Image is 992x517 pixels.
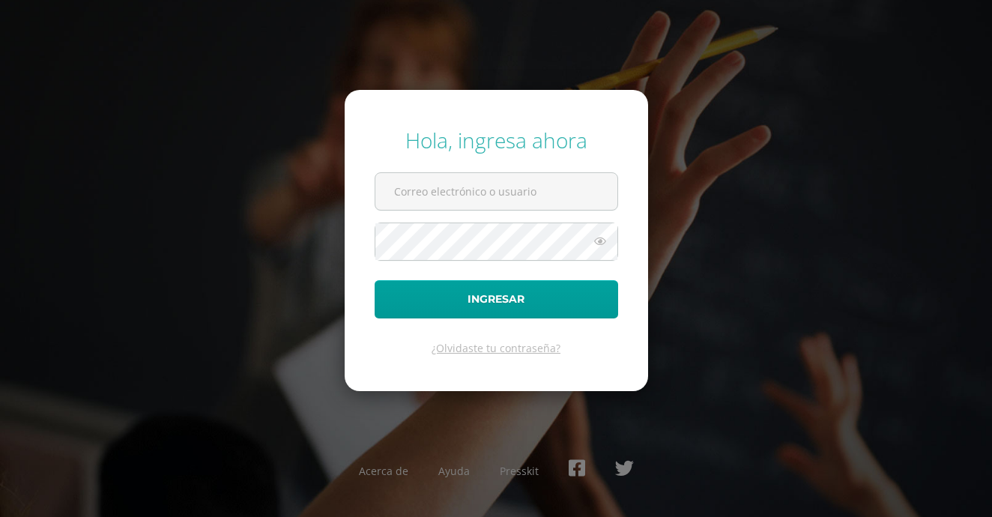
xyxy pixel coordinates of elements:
[359,464,408,478] a: Acerca de
[438,464,470,478] a: Ayuda
[375,126,618,154] div: Hola, ingresa ahora
[432,341,560,355] a: ¿Olvidaste tu contraseña?
[500,464,539,478] a: Presskit
[375,173,617,210] input: Correo electrónico o usuario
[375,280,618,318] button: Ingresar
